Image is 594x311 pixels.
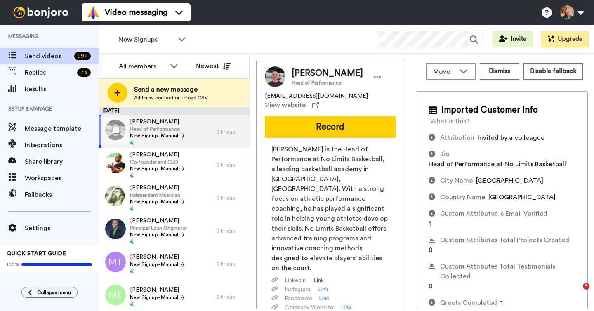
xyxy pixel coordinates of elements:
img: 0f915ef5-27bb-4b47-8f7b-c6f33404a605.jpg [105,219,126,239]
div: Custom Attributes Is Email Verified [440,209,547,219]
span: Integrations [25,140,99,150]
span: Facebook : [285,295,312,303]
span: [PERSON_NAME] [130,118,184,126]
div: Custom Attributes Total Projects Created [440,235,569,245]
span: New Signup - Manual :-) [130,165,184,172]
div: What is this? [430,116,470,126]
img: me.png [105,285,126,305]
img: cdbfa4a8-c17c-4dcb-bfea-706dc1772201.jpg [105,153,126,173]
img: vm-color.svg [87,6,100,19]
span: Share library [25,157,99,167]
span: [PERSON_NAME] [130,217,187,225]
div: All members [119,61,166,71]
span: Instagram : [285,285,311,294]
img: bj-logo-header-white.svg [10,7,72,18]
span: Results [25,84,99,94]
span: New Signup - Manual :-) [130,261,184,268]
img: 58580e08-081f-46ce-b1e7-a5de894acb99.jpg [105,186,126,206]
span: Collapse menu [37,289,71,296]
span: Head of Performance [292,80,363,86]
span: [PERSON_NAME] [130,151,184,159]
span: New Signup - Manual :-) [130,132,184,139]
a: View website [265,100,319,110]
span: [EMAIL_ADDRESS][DOMAIN_NAME] [265,92,368,100]
span: [GEOGRAPHIC_DATA] [476,177,543,184]
span: Head of Performance [130,126,184,132]
span: New Signup - Manual :-) [130,231,187,238]
div: Attribution [440,133,474,143]
span: [PERSON_NAME] [130,253,184,261]
span: Settings [25,223,99,233]
span: View website [265,100,306,110]
span: 100% [7,261,19,268]
span: Imported Customer Info [441,104,538,116]
img: mt.png [105,252,126,272]
span: 1 [429,220,431,227]
span: Move [433,67,455,77]
span: Co-founder and CEO [130,159,184,165]
span: 0 [429,247,433,253]
span: Replies [25,68,74,78]
div: 3 hr ago [217,195,245,201]
span: Head of Performance at No Limits Basketball [429,161,566,167]
div: City Name [440,176,473,186]
span: Invited by a colleague [478,134,544,141]
div: 73 [77,68,91,77]
div: [DATE] [99,107,250,115]
div: 3 hr ago [217,294,245,300]
span: [PERSON_NAME] [130,286,184,294]
span: Workspaces [25,173,99,183]
span: Principal Loan Originator [130,225,187,231]
div: Greets Completed [440,298,497,308]
div: 3 hr ago [217,162,245,168]
div: 3 hr ago [217,261,245,267]
iframe: Intercom live chat [566,283,586,303]
a: Link [318,285,328,294]
button: Collapse menu [21,287,78,298]
button: Newest [189,58,237,74]
div: Bio [440,149,450,159]
span: QUICK START GUIDE [7,251,66,257]
div: Country Name [440,192,485,202]
span: 0 [429,283,433,290]
img: Image of Conor Mathews [265,66,285,87]
div: 99 + [74,52,91,60]
span: Independent Musician [130,192,184,198]
span: Fallbacks [25,190,99,200]
button: Record [265,116,396,138]
button: Upgrade [541,31,589,47]
span: [PERSON_NAME] [130,184,184,192]
a: Link [313,276,324,285]
div: 3 hr ago [217,129,245,135]
span: New Signups [118,35,174,45]
span: [PERSON_NAME] is the Head of Performance at No Limits Basketball, a leading basketball academy in... [271,144,389,273]
span: [PERSON_NAME] [292,67,363,80]
div: 3 hr ago [217,228,245,234]
span: Message template [25,124,99,134]
span: Linkedin : [285,276,307,285]
span: 5 [583,283,589,290]
span: Add new contact or upload CSV [134,94,208,101]
span: Send a new message [134,85,208,94]
a: Link [319,295,329,303]
span: 1 [500,299,503,306]
div: Custom Attributes Total Testimonials Collected [440,262,572,281]
span: [GEOGRAPHIC_DATA] [488,194,556,200]
span: Send videos [25,51,71,61]
button: Invite [493,31,533,47]
button: Disable fallback [523,63,583,80]
span: Video messaging [105,7,167,18]
span: New Signup - Manual :-) [130,198,184,205]
span: New Signup - Manual :-) [130,294,184,301]
button: Dismiss [480,63,519,80]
